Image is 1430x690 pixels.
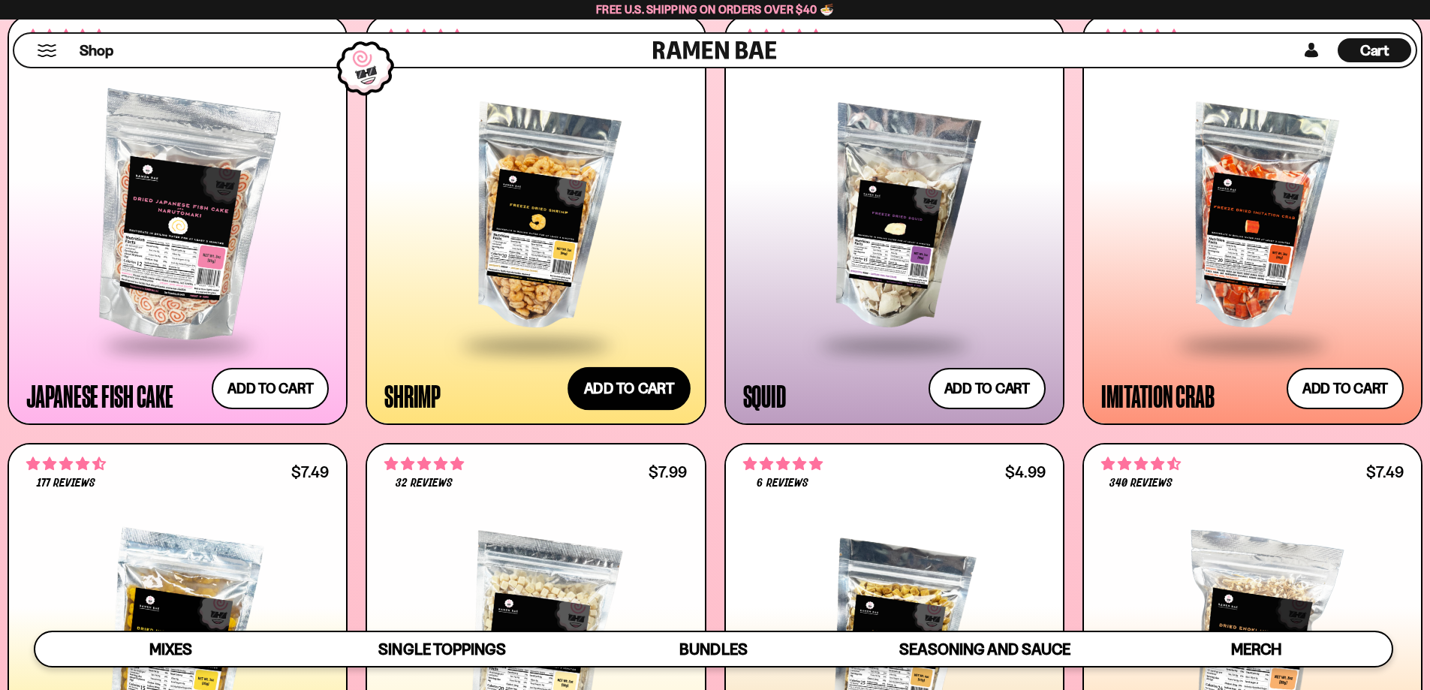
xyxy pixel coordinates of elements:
a: 4.90 stars 104 reviews $13.99 Shrimp Add to cart [366,15,706,425]
span: 4.71 stars [26,454,106,474]
button: Add to cart [1287,368,1404,409]
span: 6 reviews [757,478,808,490]
div: $7.49 [291,465,329,479]
span: Shop [80,41,113,61]
div: Imitation Crab [1101,382,1215,409]
button: Add to cart [567,366,691,410]
a: 4.75 stars 8 reviews $11.99 Squid Add to cart [724,15,1064,425]
div: Shrimp [384,382,441,409]
span: Merch [1231,640,1281,658]
a: 4.77 stars 230 reviews $9.99 Japanese Fish Cake Add to cart [8,15,348,425]
span: Seasoning and Sauce [899,640,1070,658]
span: 4.53 stars [1101,454,1181,474]
span: 177 reviews [37,478,95,490]
span: Free U.S. Shipping on Orders over $40 🍜 [596,2,834,17]
div: $7.99 [649,465,687,479]
button: Mobile Menu Trigger [37,44,57,57]
span: 5.00 stars [743,454,823,474]
div: Cart [1338,34,1411,67]
div: $7.49 [1366,465,1404,479]
span: 340 reviews [1109,478,1173,490]
div: Japanese Fish Cake [26,382,173,409]
a: Seasoning and Sauce [849,632,1120,666]
div: $4.99 [1005,465,1046,479]
a: Single Toppings [306,632,577,666]
span: Cart [1360,41,1389,59]
span: Bundles [679,640,747,658]
a: Bundles [578,632,849,666]
div: Squid [743,382,786,409]
span: 4.78 stars [384,454,464,474]
a: Shop [80,38,113,62]
a: Merch [1121,632,1392,666]
button: Add to cart [929,368,1046,409]
button: Add to cart [212,368,329,409]
a: Mixes [35,632,306,666]
a: 4.88 stars 25 reviews $11.99 Imitation Crab Add to cart [1082,15,1422,425]
span: Mixes [149,640,192,658]
span: 32 reviews [396,478,453,490]
span: Single Toppings [378,640,505,658]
